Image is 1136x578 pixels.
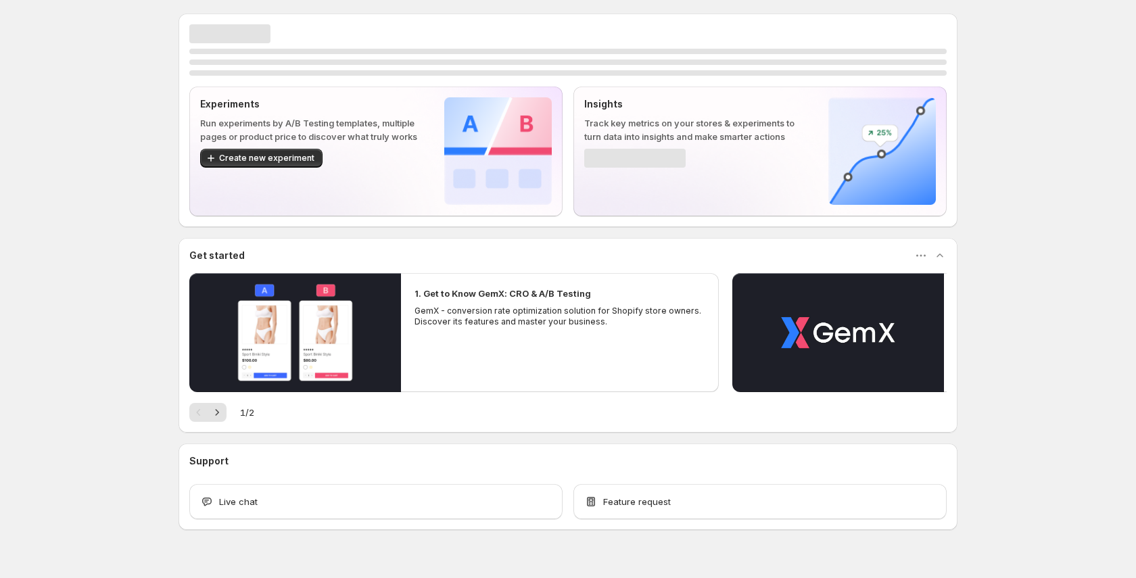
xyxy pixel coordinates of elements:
[200,97,423,111] p: Experiments
[828,97,936,205] img: Insights
[603,495,671,508] span: Feature request
[584,116,807,143] p: Track key metrics on your stores & experiments to turn data into insights and make smarter actions
[240,406,254,419] span: 1 / 2
[415,287,591,300] h2: 1. Get to Know GemX: CRO & A/B Testing
[189,273,401,392] button: Play video
[732,273,944,392] button: Play video
[584,97,807,111] p: Insights
[200,116,423,143] p: Run experiments by A/B Testing templates, multiple pages or product price to discover what truly ...
[208,403,227,422] button: Next
[219,153,314,164] span: Create new experiment
[200,149,323,168] button: Create new experiment
[444,97,552,205] img: Experiments
[415,306,705,327] p: GemX - conversion rate optimization solution for Shopify store owners. Discover its features and ...
[189,403,227,422] nav: Pagination
[219,495,258,508] span: Live chat
[189,454,229,468] h3: Support
[189,249,245,262] h3: Get started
